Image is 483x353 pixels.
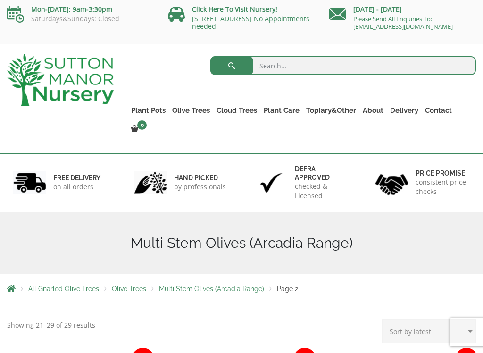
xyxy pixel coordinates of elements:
img: 3.jpg [255,171,288,195]
p: checked & Licensed [295,182,349,201]
a: Please Send All Enquiries To: [EMAIL_ADDRESS][DOMAIN_NAME] [353,15,453,31]
h6: Price promise [416,169,470,177]
a: Olive Trees [112,285,146,293]
span: 0 [137,120,147,130]
a: Cloud Trees [213,104,260,117]
h6: hand picked [174,174,226,182]
a: Olive Trees [169,104,213,117]
span: Page 2 [277,285,298,293]
select: Shop order [382,319,476,343]
img: 2.jpg [134,171,167,195]
a: Delivery [387,104,422,117]
a: Multi Stem Olives (Arcadia Range) [159,285,264,293]
p: [DATE] - [DATE] [329,4,476,15]
a: All Gnarled Olive Trees [28,285,99,293]
input: Search... [210,56,476,75]
p: on all orders [53,182,100,192]
nav: Breadcrumbs [7,285,476,292]
a: Contact [422,104,455,117]
a: [STREET_ADDRESS] No Appointments needed [192,14,309,31]
a: Click Here To Visit Nursery! [192,5,277,14]
img: logo [7,54,114,106]
h1: Multi Stem Olives (Arcadia Range) [7,235,476,252]
p: by professionals [174,182,226,192]
a: About [359,104,387,117]
a: Topiary&Other [303,104,359,117]
img: 4.jpg [375,168,408,197]
p: Showing 21–29 of 29 results [7,319,95,331]
p: consistent price checks [416,177,470,196]
p: Mon-[DATE]: 9am-3:30pm [7,4,154,15]
a: Plant Pots [128,104,169,117]
a: Plant Care [260,104,303,117]
h6: Defra approved [295,165,349,182]
a: 0 [128,123,150,136]
p: Saturdays&Sundays: Closed [7,15,154,23]
h6: FREE DELIVERY [53,174,100,182]
img: 1.jpg [13,171,46,195]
